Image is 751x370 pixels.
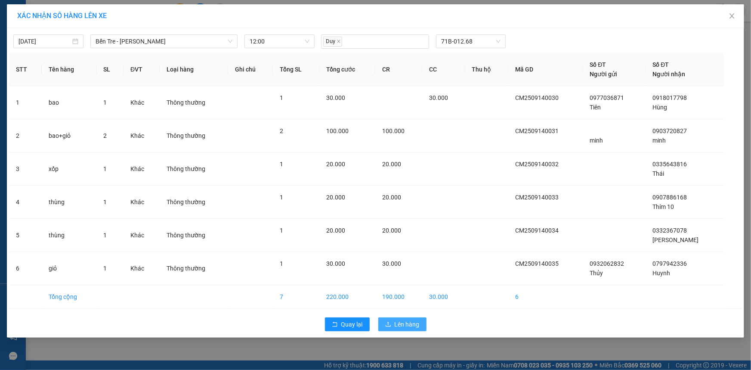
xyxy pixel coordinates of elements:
span: 0907886168 [653,194,687,201]
span: 71B-012.68 [441,35,501,48]
span: 30.000 [429,94,448,101]
span: 1 [104,265,107,272]
span: close [729,12,736,19]
span: 1 [280,260,283,267]
span: Bến Tre - Hồ Chí Minh [96,35,232,48]
td: 1 [9,86,42,119]
span: 20.000 [327,161,346,168]
button: uploadLên hàng [378,317,426,331]
span: 30.000 [327,260,346,267]
span: 1 [280,194,283,201]
td: Khác [124,252,160,285]
span: minh [653,137,666,144]
td: Thông thường [160,152,228,186]
td: Thông thường [160,86,228,119]
span: Huynh [653,270,671,277]
td: 6 [9,252,42,285]
span: 1 [280,94,283,101]
td: bao [42,86,97,119]
span: rollback [332,321,338,328]
td: 6 [508,285,583,309]
span: Thủy [590,270,603,277]
th: SL [97,53,124,86]
td: 3 [9,152,42,186]
span: Số ĐT [590,61,606,68]
td: Thông thường [160,186,228,219]
button: Close [720,4,744,28]
td: bao+giỏ [42,119,97,152]
th: ĐVT [124,53,160,86]
span: 12:00 [250,35,309,48]
span: upload [385,321,391,328]
span: 100.000 [382,127,405,134]
button: rollbackQuay lại [325,317,370,331]
span: 30.000 [382,260,401,267]
td: xốp [42,152,97,186]
span: CM2509140033 [515,194,559,201]
span: close [337,39,341,44]
td: Tổng cộng [42,285,97,309]
span: Duy [323,37,342,47]
span: 0797942336 [653,260,687,267]
span: Thái [653,170,664,177]
span: 20.000 [382,194,401,201]
span: 30.000 [327,94,346,101]
span: CM2509140031 [515,127,559,134]
th: Tổng SL [273,53,319,86]
td: Khác [124,219,160,252]
td: 2 [9,119,42,152]
span: 20.000 [382,161,401,168]
span: 1 [104,232,107,239]
th: CR [375,53,423,86]
td: 7 [273,285,319,309]
span: 0332367078 [653,227,687,234]
span: Người nhận [653,71,686,78]
span: 20.000 [327,194,346,201]
span: CM2509140030 [515,94,559,101]
span: XÁC NHẬN SỐ HÀNG LÊN XE [17,12,107,20]
td: Khác [124,152,160,186]
span: 0903720827 [653,127,687,134]
td: giỏ [42,252,97,285]
span: Số ĐT [653,61,669,68]
span: [PERSON_NAME] [653,236,699,243]
span: 2 [280,127,283,134]
span: 1 [104,199,107,205]
span: Thím 10 [653,203,674,210]
span: CM2509140035 [515,260,559,267]
td: Thông thường [160,252,228,285]
span: 20.000 [382,227,401,234]
td: 190.000 [375,285,423,309]
span: 0335643816 [653,161,687,168]
input: 14/09/2025 [19,37,71,46]
span: 1 [104,165,107,172]
td: 4 [9,186,42,219]
th: STT [9,53,42,86]
span: Tiên [590,104,601,111]
td: thùng [42,219,97,252]
span: 0977036871 [590,94,624,101]
td: Thông thường [160,119,228,152]
th: Tên hàng [42,53,97,86]
td: 30.000 [422,285,465,309]
span: Quay lại [341,320,363,329]
span: CM2509140034 [515,227,559,234]
span: Lên hàng [395,320,420,329]
span: 0918017798 [653,94,687,101]
span: minh [590,137,603,144]
span: 1 [280,161,283,168]
span: CM2509140032 [515,161,559,168]
td: Thông thường [160,219,228,252]
span: 100.000 [327,127,349,134]
span: Người gửi [590,71,618,78]
span: 0932062832 [590,260,624,267]
td: Khác [124,119,160,152]
td: Khác [124,186,160,219]
td: Khác [124,86,160,119]
td: thùng [42,186,97,219]
span: 1 [104,99,107,106]
th: Mã GD [508,53,583,86]
span: 2 [104,132,107,139]
th: Ghi chú [228,53,273,86]
span: 1 [280,227,283,234]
